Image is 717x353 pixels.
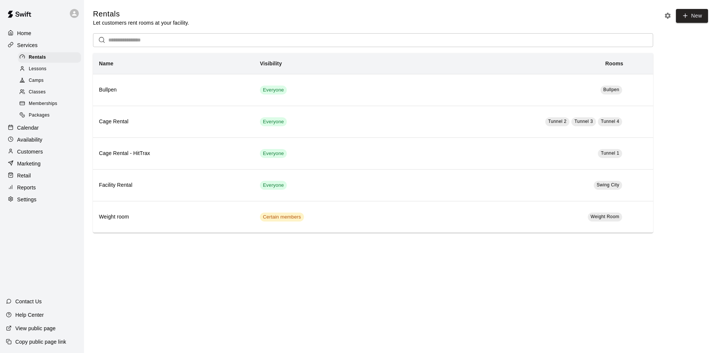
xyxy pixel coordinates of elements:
[93,19,189,27] p: Let customers rent rooms at your facility.
[6,194,78,205] a: Settings
[17,196,37,203] p: Settings
[6,158,78,169] a: Marketing
[17,148,43,155] p: Customers
[260,87,287,94] span: Everyone
[260,86,287,95] div: This service is visible to all of your customers
[18,52,81,63] div: Rentals
[603,87,620,92] span: Bullpen
[548,119,567,124] span: Tunnel 2
[99,181,248,189] h6: Facility Rental
[15,325,56,332] p: View public page
[18,110,81,121] div: Packages
[6,146,78,157] a: Customers
[260,213,304,222] div: This service is visible to only customers with certain memberships. Check the service pricing for...
[18,52,84,63] a: Rentals
[260,182,287,189] span: Everyone
[601,151,619,156] span: Tunnel 1
[260,61,282,66] b: Visibility
[93,9,189,19] h5: Rentals
[18,87,84,98] a: Classes
[99,213,248,221] h6: Weight room
[605,61,623,66] b: Rooms
[17,41,38,49] p: Services
[93,53,653,233] table: simple table
[99,86,248,94] h6: Bullpen
[18,64,81,74] div: Lessons
[99,149,248,158] h6: Cage Rental - HitTrax
[99,61,114,66] b: Name
[574,119,593,124] span: Tunnel 3
[18,98,84,110] a: Memberships
[15,298,42,305] p: Contact Us
[260,181,287,190] div: This service is visible to all of your customers
[18,110,84,121] a: Packages
[260,118,287,126] span: Everyone
[597,182,620,188] span: Swing City
[29,65,47,73] span: Lessons
[601,119,619,124] span: Tunnel 4
[17,136,43,143] p: Availability
[15,311,44,319] p: Help Center
[260,150,287,157] span: Everyone
[17,160,41,167] p: Marketing
[99,118,248,126] h6: Cage Rental
[17,184,36,191] p: Reports
[260,214,304,221] span: Certain members
[6,122,78,133] a: Calendar
[17,124,39,131] p: Calendar
[676,9,708,23] a: New
[29,77,44,84] span: Camps
[591,214,620,219] span: Weight Room
[29,54,46,61] span: Rentals
[18,75,84,87] a: Camps
[6,170,78,181] a: Retail
[29,112,50,119] span: Packages
[6,40,78,51] a: Services
[29,89,46,96] span: Classes
[6,28,78,39] a: Home
[6,182,78,193] a: Reports
[260,117,287,126] div: This service is visible to all of your customers
[18,87,81,97] div: Classes
[15,338,66,346] p: Copy public page link
[260,149,287,158] div: This service is visible to all of your customers
[17,30,31,37] p: Home
[662,10,673,21] button: Rental settings
[17,172,31,179] p: Retail
[18,63,84,75] a: Lessons
[18,99,81,109] div: Memberships
[18,75,81,86] div: Camps
[29,100,57,108] span: Memberships
[6,134,78,145] a: Availability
